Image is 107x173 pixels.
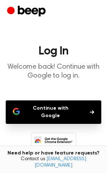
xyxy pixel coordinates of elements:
[6,46,101,57] h1: Log In
[7,5,47,19] a: Beep
[6,63,101,80] p: Welcome back! Continue with Google to log in.
[35,157,86,168] a: [EMAIL_ADDRESS][DOMAIN_NAME]
[4,156,103,169] span: Contact us
[6,100,101,124] button: Continue with Google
